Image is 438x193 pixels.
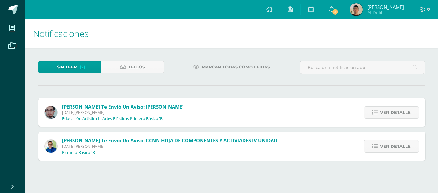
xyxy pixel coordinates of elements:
[62,104,184,110] span: [PERSON_NAME] te envió un aviso: [PERSON_NAME]
[62,116,164,121] p: Educación Artística II, Artes Plásticas Primero Básico 'B'
[62,110,184,115] span: [DATE][PERSON_NAME]
[45,140,57,153] img: 692ded2a22070436d299c26f70cfa591.png
[129,61,145,73] span: Leídos
[38,61,101,73] a: Sin leer(2)
[300,61,425,74] input: Busca una notificación aquí
[380,140,411,152] span: Ver detalle
[62,144,277,149] span: [DATE][PERSON_NAME]
[332,8,339,15] span: 2
[62,137,277,144] span: [PERSON_NAME] te envió un aviso: CCNN HOJA DE COMPONENTES Y ACTIVIADES IV UNIDAD
[367,10,404,15] span: Mi Perfil
[380,107,411,118] span: Ver detalle
[101,61,164,73] a: Leídos
[202,61,270,73] span: Marcar todas como leídas
[367,4,404,10] span: [PERSON_NAME]
[350,3,363,16] img: 72347cb9cd00c84b9f47910306cec33d.png
[80,61,85,73] span: (2)
[57,61,77,73] span: Sin leer
[45,106,57,119] img: 5fac68162d5e1b6fbd390a6ac50e103d.png
[62,150,96,155] p: Primero Básico 'B'
[33,27,88,39] span: Notificaciones
[185,61,278,73] a: Marcar todas como leídas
